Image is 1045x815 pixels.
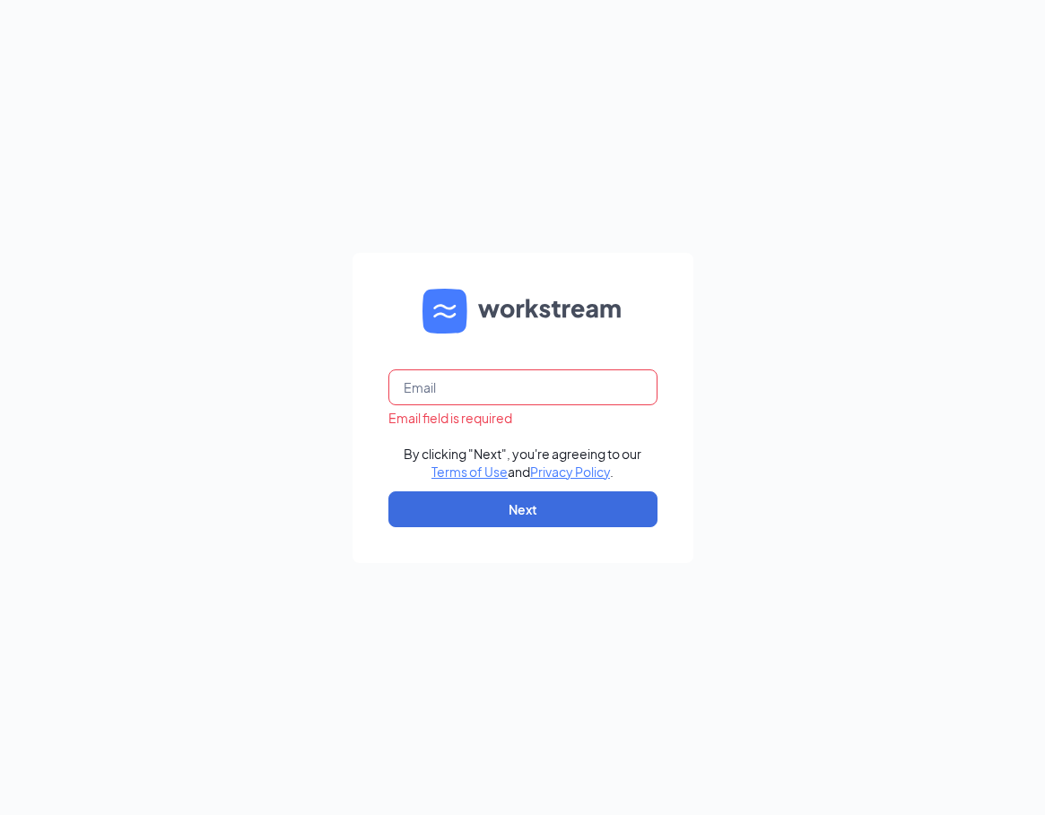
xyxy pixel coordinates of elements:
button: Next [388,491,657,527]
input: Email [388,369,657,405]
div: Email field is required [388,409,657,427]
a: Terms of Use [431,464,508,480]
a: Privacy Policy [530,464,610,480]
img: WS logo and Workstream text [422,289,623,334]
div: By clicking "Next", you're agreeing to our and . [404,445,641,481]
